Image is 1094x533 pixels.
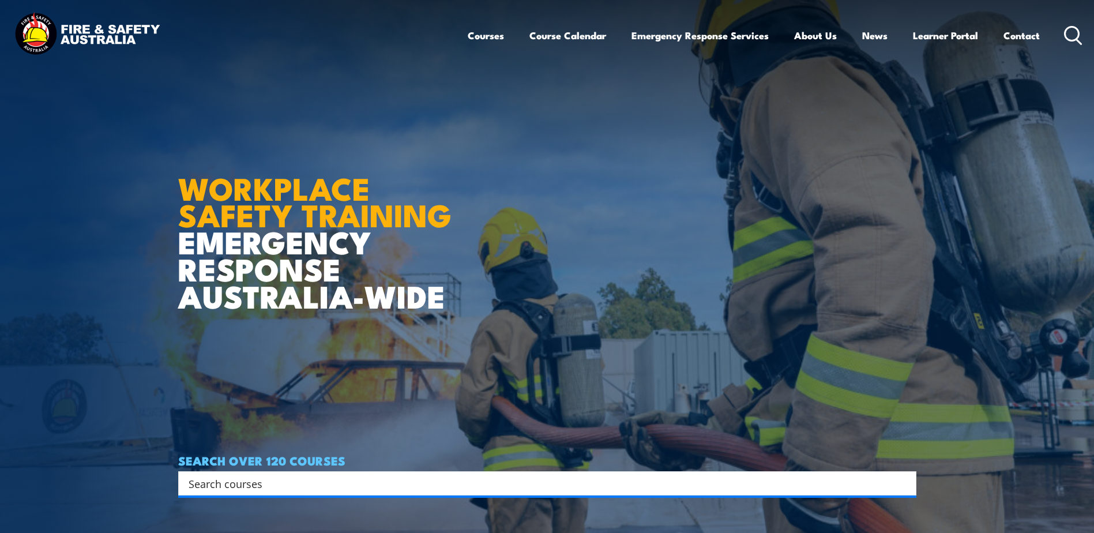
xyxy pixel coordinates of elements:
a: Contact [1003,20,1040,51]
h1: EMERGENCY RESPONSE AUSTRALIA-WIDE [178,145,460,309]
a: Learner Portal [913,20,978,51]
form: Search form [191,475,893,491]
a: About Us [794,20,837,51]
a: News [862,20,888,51]
a: Courses [468,20,504,51]
a: Emergency Response Services [631,20,769,51]
input: Search input [189,475,891,492]
strong: WORKPLACE SAFETY TRAINING [178,163,452,238]
button: Search magnifier button [896,475,912,491]
h4: SEARCH OVER 120 COURSES [178,454,916,467]
a: Course Calendar [529,20,606,51]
